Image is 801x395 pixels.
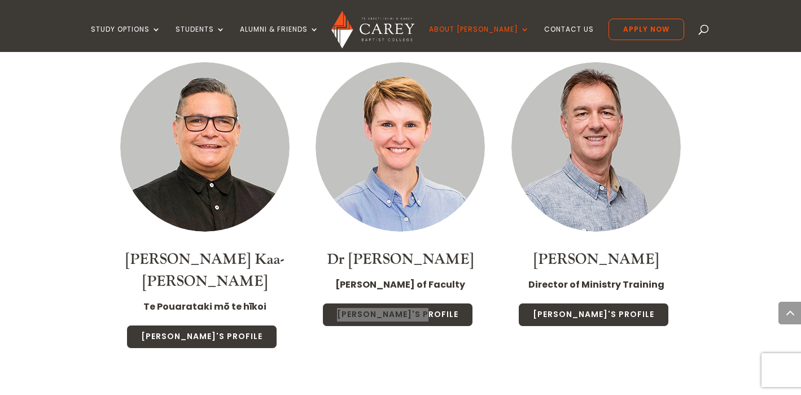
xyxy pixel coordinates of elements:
a: About [PERSON_NAME] [429,25,529,52]
a: [PERSON_NAME] [533,250,659,269]
a: Alumni & Friends [240,25,319,52]
strong: Director of Ministry Training [528,278,664,291]
a: [PERSON_NAME]'s Profile [518,303,669,327]
a: Apply Now [609,19,684,40]
a: Study Options [91,25,161,52]
strong: Te Pouarataki mō te hīkoi [143,300,266,313]
a: Dr [PERSON_NAME] [327,250,474,269]
a: [PERSON_NAME] Kaa-[PERSON_NAME] [125,250,284,291]
a: [PERSON_NAME]'s Profile [126,325,277,349]
img: Staff Thumbnail - Jonny Weir [511,62,681,232]
a: Contact Us [544,25,594,52]
img: Staff Thumbnail - Dr Christa McKirland [316,62,485,232]
a: Students [176,25,225,52]
a: [PERSON_NAME]'s Profile [322,303,473,327]
img: Luke Kaa-Morgan_300x300 [120,62,290,232]
strong: [PERSON_NAME] of Faculty [335,278,465,291]
img: Carey Baptist College [331,11,414,49]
